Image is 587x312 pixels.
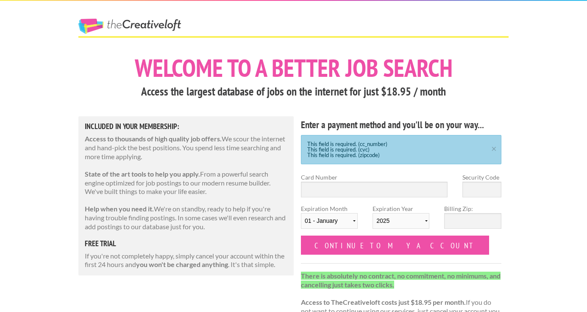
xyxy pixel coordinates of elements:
strong: Access to TheCreativeloft costs just $18.95 per month. [301,298,466,306]
p: We scour the internet and hand-pick the best positions. You spend less time searching and more ti... [85,135,287,161]
h5: free trial [85,240,287,247]
strong: Help when you need it. [85,205,154,213]
strong: Access to thousands of high quality job offers. [85,135,222,143]
h5: Included in Your Membership: [85,123,287,130]
p: From a powerful search engine optimized for job postings to our modern resume builder. We've buil... [85,170,287,196]
label: Billing Zip: [444,204,501,213]
select: Expiration Year [373,213,429,229]
label: Expiration Year [373,204,429,236]
strong: State of the art tools to help you apply. [85,170,200,178]
p: If you're not completely happy, simply cancel your account within the first 24 hours and . It's t... [85,252,287,270]
input: Continue to my account [301,236,489,255]
h3: Access the largest database of jobs on the internet for just $18.95 / month [78,84,509,100]
strong: There is absolutely no contract, no commitment, no minimums, and cancelling just takes two clicks. [301,272,501,289]
select: Expiration Month [301,213,358,229]
p: We're on standby, ready to help if you're having trouble finding postings. In some cases we'll ev... [85,205,287,231]
label: Security Code [462,173,501,182]
label: Expiration Month [301,204,358,236]
h1: Welcome to a better job search [78,56,509,80]
a: The Creative Loft [78,19,181,34]
div: This field is required. (cc_number) This field is required. (cvc) This field is required. (zipcode) [301,135,501,164]
strong: you won't be charged anything [136,260,228,268]
label: Card Number [301,173,448,182]
h4: Enter a payment method and you'll be on your way... [301,118,501,132]
a: × [489,145,499,150]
